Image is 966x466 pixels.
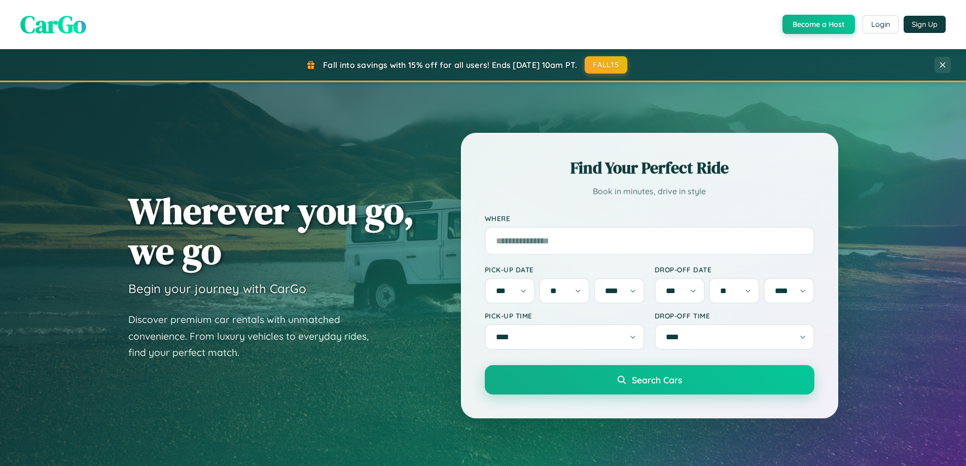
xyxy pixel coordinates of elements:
button: Become a Host [782,15,855,34]
span: Fall into savings with 15% off for all users! Ends [DATE] 10am PT. [323,60,577,70]
h2: Find Your Perfect Ride [485,157,814,179]
button: Login [863,15,899,33]
span: Search Cars [632,374,682,385]
h3: Begin your journey with CarGo [128,281,306,296]
label: Drop-off Date [655,265,814,274]
h1: Wherever you go, we go [128,191,414,271]
label: Pick-up Time [485,311,645,320]
button: Search Cars [485,365,814,395]
button: Sign Up [904,16,946,33]
label: Drop-off Time [655,311,814,320]
label: Pick-up Date [485,265,645,274]
p: Book in minutes, drive in style [485,184,814,199]
p: Discover premium car rentals with unmatched convenience. From luxury vehicles to everyday rides, ... [128,311,382,361]
label: Where [485,214,814,223]
span: CarGo [20,8,86,41]
button: FALL15 [585,56,627,74]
